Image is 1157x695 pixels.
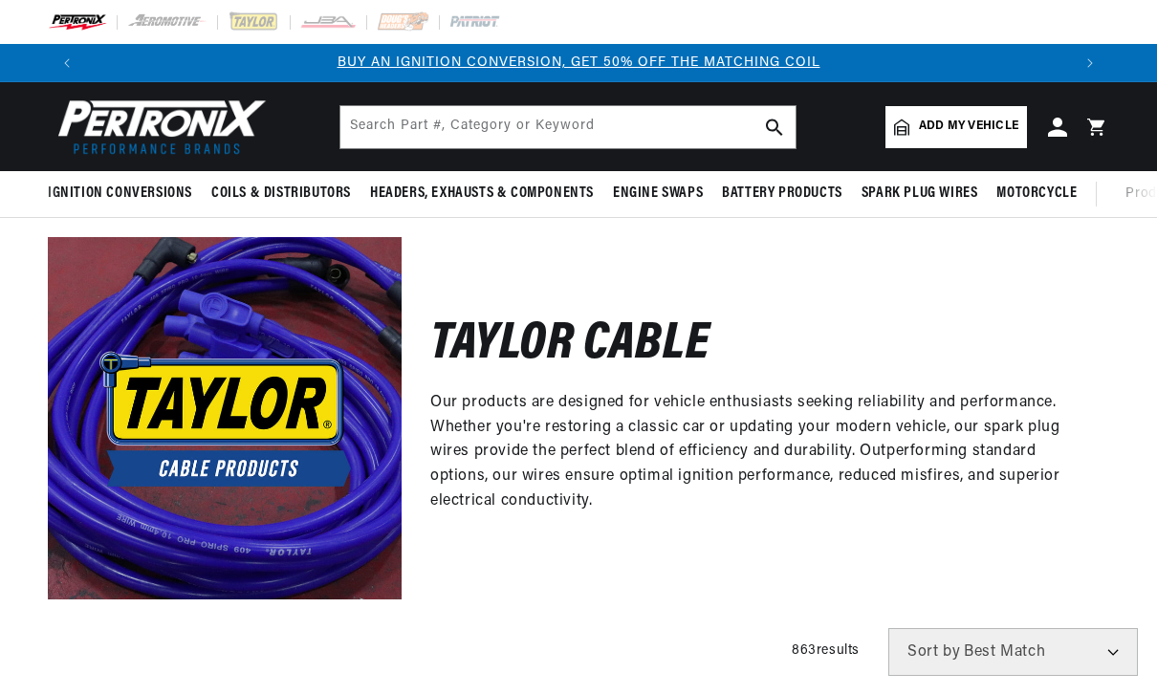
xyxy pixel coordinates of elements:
[48,184,192,204] span: Ignition Conversions
[852,171,988,216] summary: Spark Plug Wires
[712,171,852,216] summary: Battery Products
[48,171,202,216] summary: Ignition Conversions
[370,184,594,204] span: Headers, Exhausts & Components
[753,106,796,148] button: search button
[603,171,712,216] summary: Engine Swaps
[86,53,1071,74] div: Announcement
[613,184,703,204] span: Engine Swaps
[48,94,268,160] img: Pertronix
[885,106,1027,148] a: Add my vehicle
[987,171,1086,216] summary: Motorcycle
[888,628,1138,676] select: Sort by
[919,118,1018,136] span: Add my vehicle
[722,184,842,204] span: Battery Products
[907,644,960,660] span: Sort by
[86,53,1071,74] div: 1 of 3
[430,391,1081,513] p: Our products are designed for vehicle enthusiasts seeking reliability and performance. Whether yo...
[1071,44,1109,82] button: Translation missing: en.sections.announcements.next_announcement
[996,184,1077,204] span: Motorcycle
[792,643,860,658] span: 863 results
[338,55,820,70] a: BUY AN IGNITION CONVERSION, GET 50% OFF THE MATCHING COIL
[202,171,360,216] summary: Coils & Distributors
[340,106,796,148] input: Search Part #, Category or Keyword
[48,237,402,599] img: Taylor Cable
[360,171,603,216] summary: Headers, Exhausts & Components
[862,184,978,204] span: Spark Plug Wires
[211,184,351,204] span: Coils & Distributors
[48,44,86,82] button: Translation missing: en.sections.announcements.previous_announcement
[430,323,709,368] h2: Taylor Cable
